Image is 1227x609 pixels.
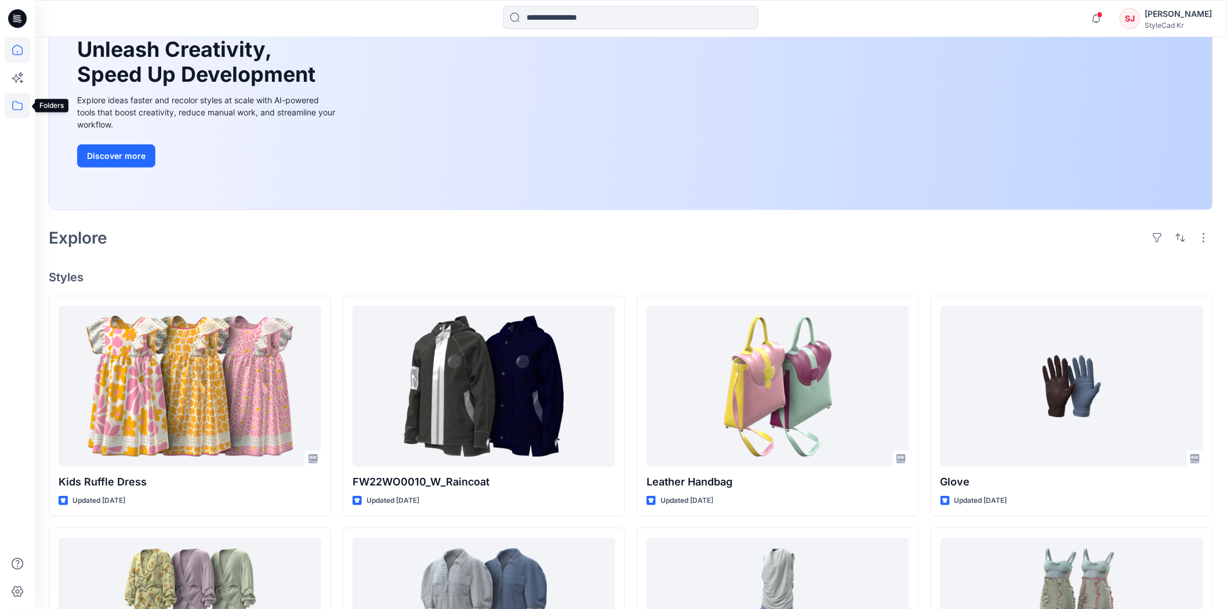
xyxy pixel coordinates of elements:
[77,144,155,168] button: Discover more
[77,94,338,130] div: Explore ideas faster and recolor styles at scale with AI-powered tools that boost creativity, red...
[353,474,615,490] p: FW22WO0010_W_Raincoat
[1145,21,1213,30] div: StyleCad Kr
[49,270,1213,284] h4: Styles
[77,37,321,87] h1: Unleash Creativity, Speed Up Development
[941,474,1203,490] p: Glove
[366,495,419,507] p: Updated [DATE]
[647,474,909,490] p: Leather Handbag
[72,495,125,507] p: Updated [DATE]
[660,495,713,507] p: Updated [DATE]
[59,474,321,490] p: Kids Ruffle Dress
[941,306,1203,467] a: Glove
[353,306,615,467] a: FW22WO0010_W_Raincoat
[954,495,1007,507] p: Updated [DATE]
[1120,8,1141,29] div: SJ
[647,306,909,467] a: Leather Handbag
[1145,7,1213,21] div: [PERSON_NAME]
[49,229,107,247] h2: Explore
[77,144,338,168] a: Discover more
[59,306,321,467] a: Kids Ruffle Dress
